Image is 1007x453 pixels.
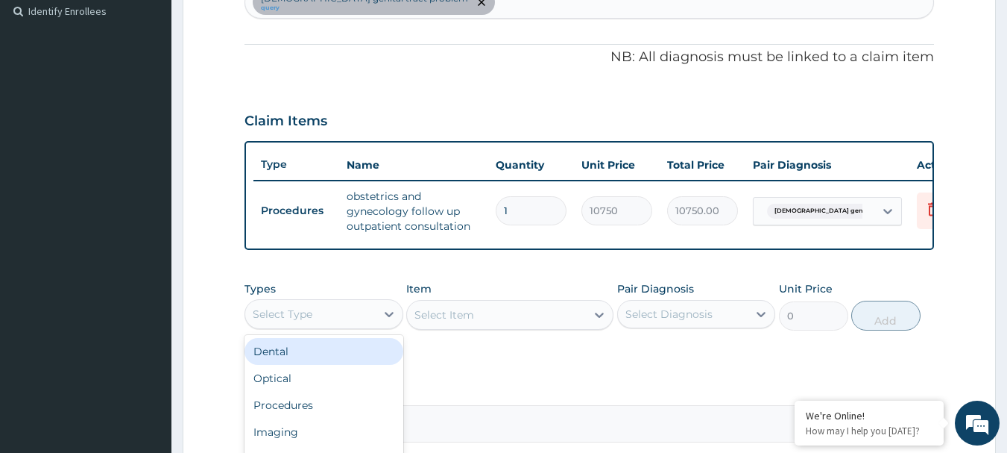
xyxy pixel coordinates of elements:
[28,75,60,112] img: d_794563401_company_1708531726252_794563401
[244,7,280,43] div: Minimize live chat window
[806,425,932,437] p: How may I help you today?
[261,4,468,12] small: query
[488,150,574,180] th: Quantity
[244,283,276,296] label: Types
[574,150,660,180] th: Unit Price
[253,197,339,225] td: Procedures
[253,151,339,178] th: Type
[244,392,403,419] div: Procedures
[406,281,432,296] label: Item
[244,365,403,392] div: Optical
[745,150,909,180] th: Pair Diagnosis
[339,181,488,241] td: obstetrics and gynecology follow up outpatient consultation
[244,338,403,365] div: Dental
[78,84,250,103] div: Chat with us now
[806,409,932,422] div: We're Online!
[253,307,312,322] div: Select Type
[625,307,713,322] div: Select Diagnosis
[86,133,206,284] span: We're online!
[909,150,984,180] th: Actions
[7,298,284,350] textarea: Type your message and hit 'Enter'
[660,150,745,180] th: Total Price
[617,281,694,296] label: Pair Diagnosis
[244,419,403,446] div: Imaging
[244,113,327,130] h3: Claim Items
[339,150,488,180] th: Name
[244,384,935,397] label: Comment
[244,48,935,67] p: NB: All diagnosis must be linked to a claim item
[779,281,833,296] label: Unit Price
[767,204,921,219] span: [DEMOGRAPHIC_DATA] genital tract problem
[851,301,921,331] button: Add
